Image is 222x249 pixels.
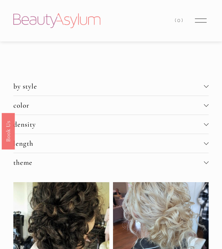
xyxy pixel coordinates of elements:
span: ( [175,17,178,23]
span: length [13,139,204,148]
a: 0 items in cart [175,16,184,25]
span: 0 [177,17,182,23]
span: theme [13,158,204,167]
span: ) [182,17,184,23]
button: theme [13,153,209,172]
button: color [13,96,209,115]
button: length [13,134,209,153]
a: Book Us [2,113,15,149]
span: by style [13,82,204,91]
button: density [13,115,209,134]
button: by style [13,77,209,96]
span: color [13,101,204,110]
img: Beauty Asylum | Bridal Hair &amp; Makeup Charlotte &amp; Atlanta [13,13,100,28]
span: density [13,120,204,129]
